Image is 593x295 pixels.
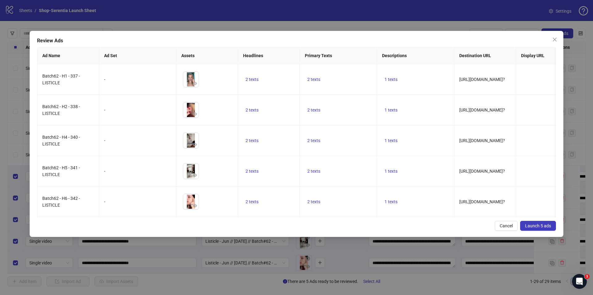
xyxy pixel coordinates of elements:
[191,202,199,209] button: Preview
[307,107,320,112] span: 2 texts
[246,107,259,112] span: 2 texts
[307,138,320,143] span: 2 texts
[104,76,171,83] div: -
[191,141,199,148] button: Preview
[193,204,197,208] span: eye
[520,221,556,231] button: Launch 5 ads
[246,169,259,174] span: 2 texts
[385,77,397,82] span: 1 texts
[382,167,400,175] button: 1 texts
[183,133,199,148] img: Asset 1
[104,168,171,175] div: -
[246,138,259,143] span: 2 texts
[246,199,259,204] span: 2 texts
[516,47,578,64] th: Display URL
[191,80,199,87] button: Preview
[307,199,320,204] span: 2 texts
[495,221,518,231] button: Cancel
[193,173,197,177] span: eye
[305,167,323,175] button: 2 texts
[459,138,505,143] span: [URL][DOMAIN_NAME]?
[300,47,377,64] th: Primary Texts
[104,198,171,205] div: -
[305,106,323,114] button: 2 texts
[382,137,400,144] button: 1 texts
[307,77,320,82] span: 2 texts
[385,107,397,112] span: 1 texts
[238,47,300,64] th: Headlines
[243,137,261,144] button: 2 texts
[305,198,323,205] button: 2 texts
[42,74,80,85] span: Batch62 - H1 - 337 - LISTICLE
[243,167,261,175] button: 2 texts
[193,142,197,147] span: eye
[104,107,171,113] div: -
[385,138,397,143] span: 1 texts
[193,81,197,86] span: eye
[42,165,80,177] span: Batch62 - H5 - 341 - LISTICLE
[183,194,199,209] img: Asset 1
[572,274,587,289] iframe: Intercom live chat
[37,37,556,44] div: Review Ads
[243,76,261,83] button: 2 texts
[377,47,454,64] th: Descriptions
[42,135,80,146] span: Batch62 - H4 - 340 - LISTICLE
[191,110,199,118] button: Preview
[385,169,397,174] span: 1 texts
[459,107,505,112] span: [URL][DOMAIN_NAME]?
[191,171,199,179] button: Preview
[307,169,320,174] span: 2 texts
[243,106,261,114] button: 2 texts
[104,137,171,144] div: -
[243,198,261,205] button: 2 texts
[459,169,505,174] span: [URL][DOMAIN_NAME]?
[550,35,560,44] button: Close
[459,199,505,204] span: [URL][DOMAIN_NAME]?
[382,198,400,205] button: 1 texts
[42,104,80,116] span: Batch62 - H2 - 338 - LISTICLE
[183,102,199,118] img: Asset 1
[385,199,397,204] span: 1 texts
[183,163,199,179] img: Asset 1
[37,47,99,64] th: Ad Name
[585,274,590,279] span: 1
[42,196,80,208] span: Batch62 - H6 - 342 - LISTICLE
[183,72,199,87] img: Asset 1
[500,223,513,228] span: Cancel
[305,76,323,83] button: 2 texts
[246,77,259,82] span: 2 texts
[193,112,197,116] span: eye
[305,137,323,144] button: 2 texts
[454,47,516,64] th: Destination URL
[99,47,176,64] th: Ad Set
[525,223,551,228] span: Launch 5 ads
[459,77,505,82] span: [URL][DOMAIN_NAME]?
[382,106,400,114] button: 1 texts
[382,76,400,83] button: 1 texts
[552,37,557,42] span: close
[176,47,238,64] th: Assets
